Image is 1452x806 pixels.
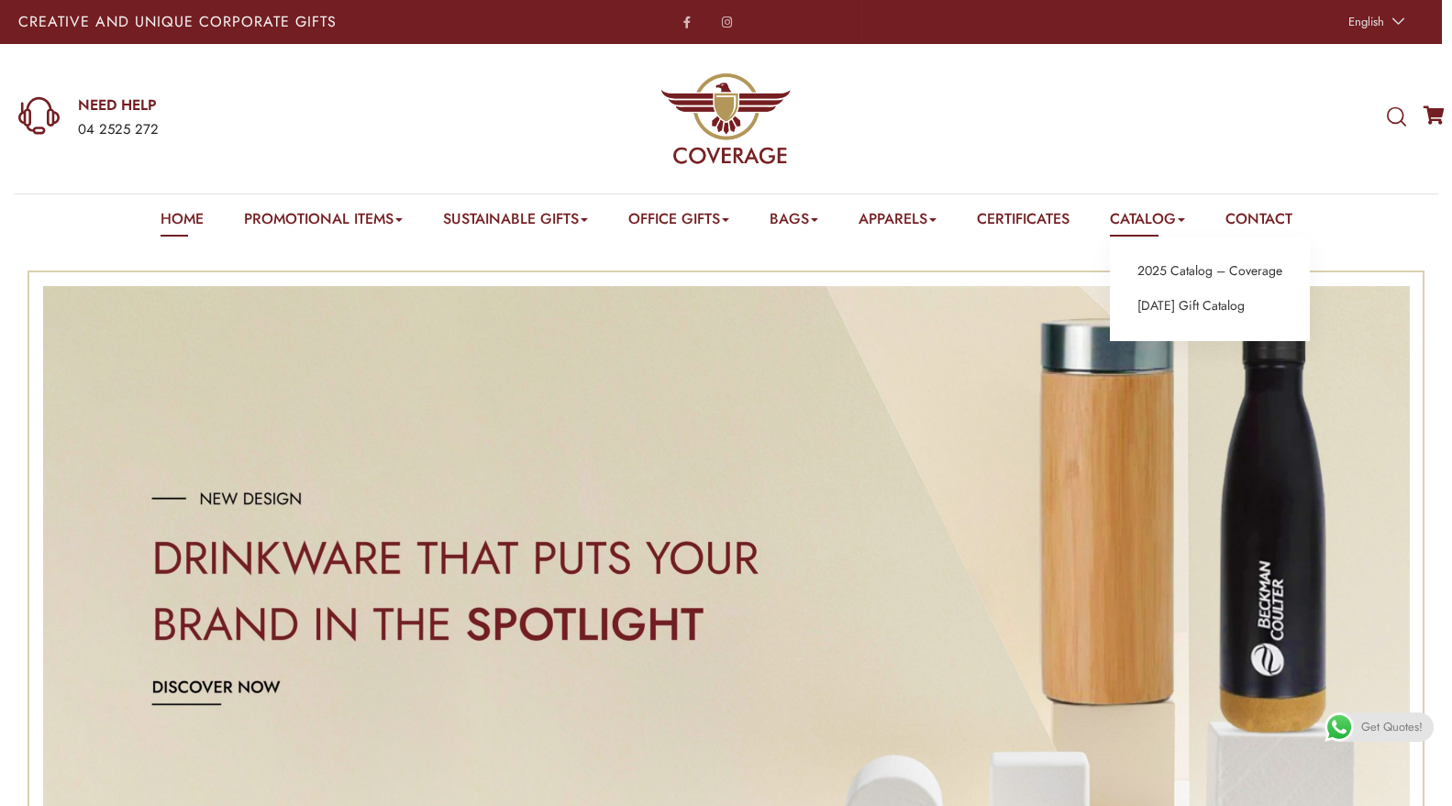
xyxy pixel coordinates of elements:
a: English [1339,9,1410,35]
span: English [1348,13,1384,30]
a: Apparels [859,208,937,237]
a: Certificates [977,208,1070,237]
a: Contact [1225,208,1292,237]
div: 04 2525 272 [78,118,475,142]
a: Office Gifts [628,208,729,237]
a: NEED HELP [78,95,475,116]
a: Catalog [1110,208,1185,237]
a: [DATE] Gift Catalog [1137,294,1245,318]
a: Home [161,208,204,237]
a: Bags [770,208,818,237]
a: Sustainable Gifts [443,208,588,237]
span: Get Quotes! [1361,712,1423,742]
a: 2025 Catalog – Coverage [1137,259,1282,283]
p: Creative and Unique Corporate Gifts [18,15,571,29]
a: Promotional Items [244,208,403,237]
